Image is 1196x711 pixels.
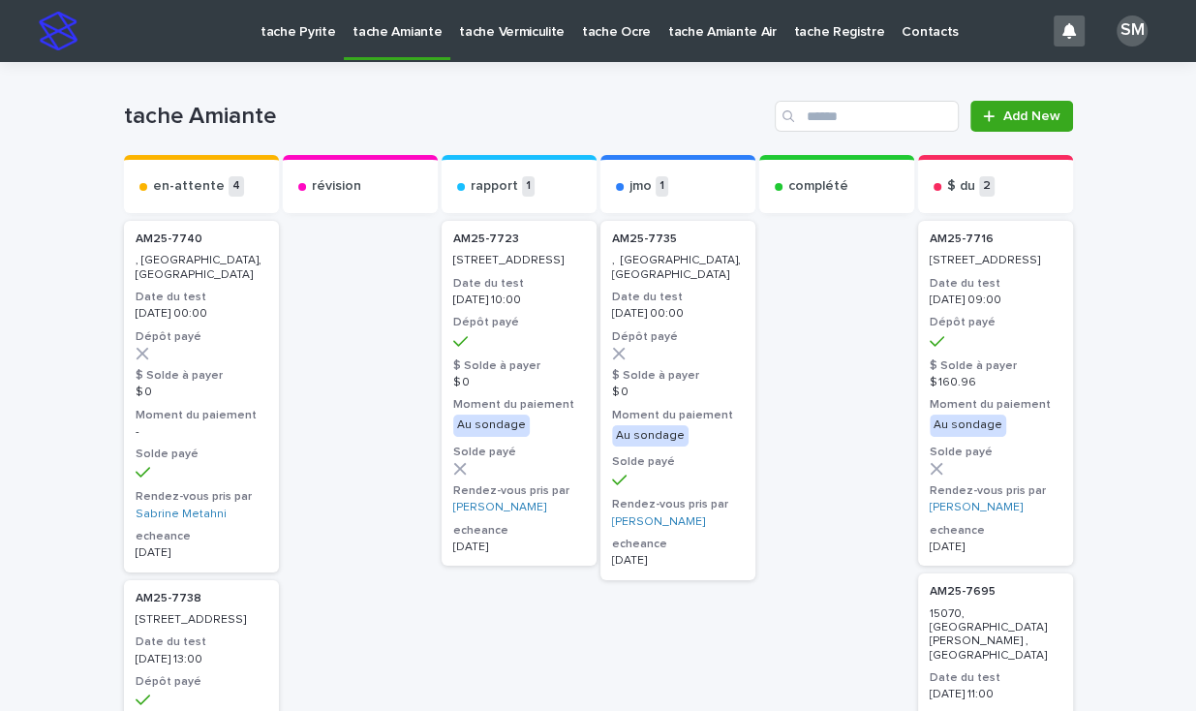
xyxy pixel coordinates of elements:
[136,592,267,605] p: AM25-7738
[930,276,1061,292] h3: Date du test
[612,290,744,305] h3: Date du test
[453,315,585,330] h3: Dépôt payé
[471,178,518,195] p: rapport
[612,497,744,512] h3: Rendez-vous pris par
[930,376,1061,389] p: $ 160.96
[930,232,1061,246] p: AM25-7716
[453,294,585,307] p: [DATE] 10:00
[656,176,668,197] p: 1
[612,329,744,345] h3: Dépôt payé
[136,546,267,560] p: [DATE]
[930,607,1061,664] p: 15070, [GEOGRAPHIC_DATA][PERSON_NAME] , [GEOGRAPHIC_DATA]
[612,408,744,423] h3: Moment du paiement
[1003,109,1060,123] span: Add New
[1117,15,1148,46] div: SM
[136,408,267,423] h3: Moment du paiement
[522,176,535,197] p: 1
[930,358,1061,374] h3: $ Solde à payer
[612,425,689,447] div: Au sondage
[930,397,1061,413] h3: Moment du paiement
[453,358,585,374] h3: $ Solde à payer
[930,294,1061,307] p: [DATE] 09:00
[453,501,546,514] a: [PERSON_NAME]
[136,386,267,399] p: $ 0
[136,425,267,439] p: -
[600,221,755,580] a: AM25-7735 , [GEOGRAPHIC_DATA], [GEOGRAPHIC_DATA]Date du test[DATE] 00:00Dépôt payé$ Solde à payer...
[775,101,959,132] input: Search
[229,176,244,197] p: 4
[788,178,848,195] p: complété
[629,178,652,195] p: jmo
[453,232,585,246] p: AM25-7723
[930,541,1061,554] p: [DATE]
[136,653,267,666] p: [DATE] 13:00
[453,276,585,292] h3: Date du test
[930,670,1061,686] h3: Date du test
[930,254,1061,267] p: [STREET_ADDRESS]
[930,445,1061,460] h3: Solde payé
[136,508,227,521] a: Sabrine Metahni
[124,221,279,572] a: AM25-7740 , [GEOGRAPHIC_DATA], [GEOGRAPHIC_DATA]Date du test[DATE] 00:00Dépôt payé$ Solde à payer...
[136,447,267,462] h3: Solde payé
[136,307,267,321] p: [DATE] 00:00
[153,178,225,195] p: en-attente
[453,483,585,499] h3: Rendez-vous pris par
[930,501,1023,514] a: [PERSON_NAME]
[39,12,77,50] img: stacker-logo-s-only.png
[136,489,267,505] h3: Rendez-vous pris par
[612,454,744,470] h3: Solde payé
[136,254,267,282] p: , [GEOGRAPHIC_DATA], [GEOGRAPHIC_DATA]
[612,554,744,568] p: [DATE]
[442,221,597,566] a: AM25-7723 [STREET_ADDRESS]Date du test[DATE] 10:00Dépôt payé$ Solde à payer$ 0Moment du paiementA...
[453,523,585,539] h3: echeance
[136,634,267,650] h3: Date du test
[453,254,585,267] p: [STREET_ADDRESS]
[453,445,585,460] h3: Solde payé
[947,178,975,195] p: $ du
[612,515,705,529] a: [PERSON_NAME]
[453,397,585,413] h3: Moment du paiement
[930,483,1061,499] h3: Rendez-vous pris par
[136,232,267,246] p: AM25-7740
[453,376,585,389] p: $ 0
[312,178,361,195] p: révision
[136,529,267,544] h3: echeance
[930,415,1006,436] div: Au sondage
[930,315,1061,330] h3: Dépôt payé
[124,103,768,131] h1: tache Amiante
[612,386,744,399] p: $ 0
[612,307,744,321] p: [DATE] 00:00
[612,254,744,282] p: , [GEOGRAPHIC_DATA], [GEOGRAPHIC_DATA]
[930,688,1061,701] p: [DATE] 11:00
[453,541,585,554] p: [DATE]
[979,176,995,197] p: 2
[136,368,267,384] h3: $ Solde à payer
[612,368,744,384] h3: $ Solde à payer
[918,221,1073,566] a: AM25-7716 [STREET_ADDRESS]Date du test[DATE] 09:00Dépôt payé$ Solde à payer$ 160.96Moment du paie...
[136,674,267,690] h3: Dépôt payé
[930,523,1061,539] h3: echeance
[136,613,267,627] p: [STREET_ADDRESS]
[136,290,267,305] h3: Date du test
[970,101,1072,132] a: Add New
[136,329,267,345] h3: Dépôt payé
[453,415,530,436] div: Au sondage
[930,585,1061,599] p: AM25-7695
[612,232,744,246] p: AM25-7735
[612,537,744,552] h3: echeance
